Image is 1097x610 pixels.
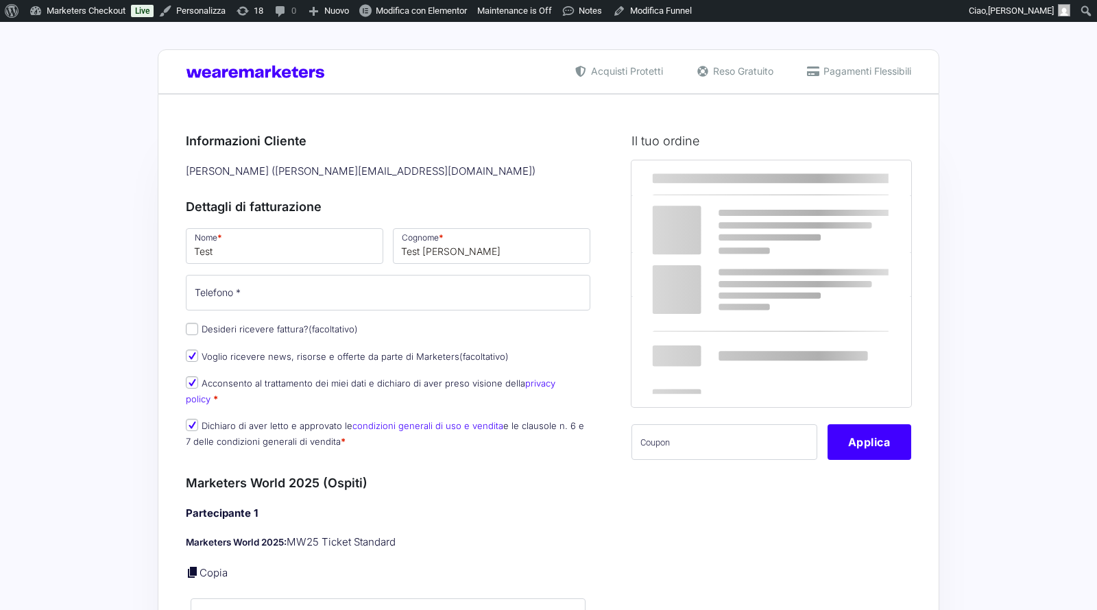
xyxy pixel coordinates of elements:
h3: Il tuo ordine [631,132,911,150]
input: Telefono * [186,275,590,310]
input: Acconsento al trattamento dei miei dati e dichiaro di aver preso visione dellaprivacy policy [186,376,198,389]
span: [PERSON_NAME] [988,5,1054,16]
input: Voglio ricevere news, risorse e offerte da parte di Marketers(facoltativo) [186,350,198,362]
input: Cognome * [393,228,590,264]
label: Desideri ricevere fattura? [186,324,358,334]
a: Live [131,5,154,17]
th: Prodotto [631,160,793,196]
h4: Partecipante 1 [186,506,590,522]
a: Copia [200,566,228,579]
span: Modifica con Elementor [376,5,467,16]
input: Coupon [631,424,817,460]
strong: Marketers World 2025: [186,537,287,548]
h3: Dettagli di fatturazione [186,197,590,216]
div: [PERSON_NAME] ( [PERSON_NAME][EMAIL_ADDRESS][DOMAIN_NAME] ) [181,160,595,183]
label: Dichiaro di aver letto e approvato le e le clausole n. 6 e 7 delle condizioni generali di vendita [186,420,584,447]
label: Acconsento al trattamento dei miei dati e dichiaro di aver preso visione della [186,378,555,404]
input: Desideri ricevere fattura?(facoltativo) [186,323,198,335]
label: Voglio ricevere news, risorse e offerte da parte di Marketers [186,351,509,362]
h3: Informazioni Cliente [186,132,590,150]
input: Nome * [186,228,383,264]
a: Copia i dettagli dell'acquirente [186,565,200,579]
p: MW25 Ticket Standard [186,535,590,550]
span: Acquisti Protetti [588,64,663,78]
th: Subtotale [631,253,793,296]
span: (facoltativo) [459,351,509,362]
h3: Marketers World 2025 (Ospiti) [186,474,590,492]
td: Marketers World 2025 (Ospiti) - MW25 Ticket Standard [631,196,793,253]
input: Dichiaro di aver letto e approvato lecondizioni generali di uso e venditae le clausole n. 6 e 7 d... [186,419,198,431]
button: Applica [828,424,911,460]
span: Pagamenti Flessibili [820,64,911,78]
a: condizioni generali di uso e vendita [352,420,503,431]
span: (facoltativo) [309,324,358,334]
th: Totale [631,296,793,406]
span: Reso Gratuito [710,64,773,78]
th: Subtotale [792,160,911,196]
